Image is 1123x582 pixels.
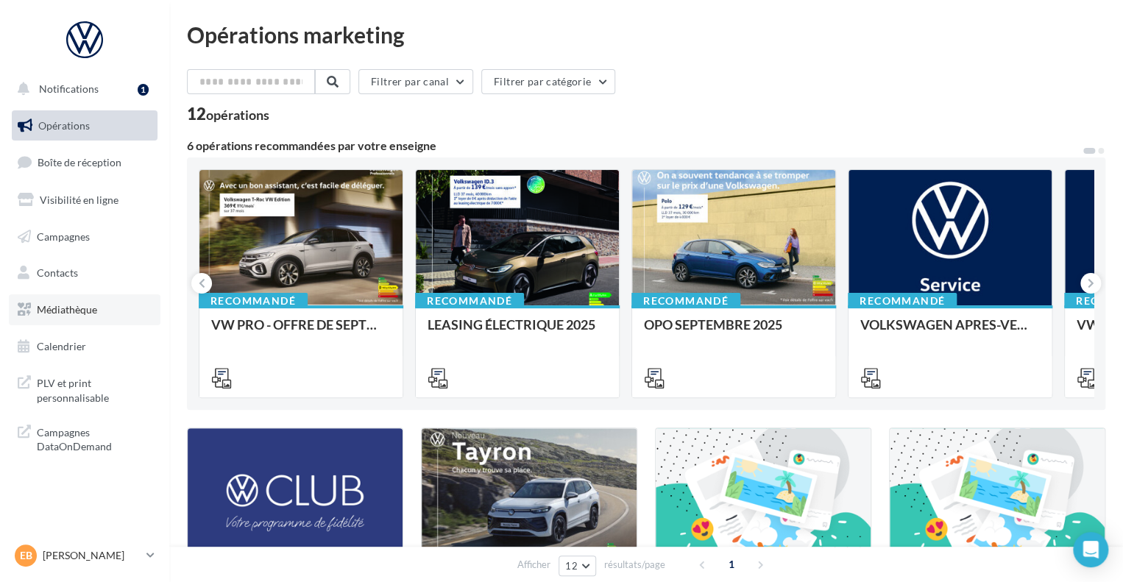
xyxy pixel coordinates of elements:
a: Médiathèque [9,294,160,325]
div: VOLKSWAGEN APRES-VENTE [860,317,1040,347]
span: Calendrier [37,340,86,352]
a: Opérations [9,110,160,141]
a: PLV et print personnalisable [9,367,160,411]
span: Médiathèque [37,303,97,316]
span: Contacts [37,266,78,279]
a: Campagnes [9,221,160,252]
div: 6 opérations recommandées par votre enseigne [187,140,1082,152]
button: Filtrer par catégorie [481,69,615,94]
span: Notifications [39,82,99,95]
span: résultats/page [604,558,665,572]
span: PLV et print personnalisable [37,373,152,405]
div: LEASING ÉLECTRIQUE 2025 [428,317,607,347]
span: Visibilité en ligne [40,194,118,206]
a: Contacts [9,258,160,288]
span: 12 [565,560,578,572]
div: OPO SEPTEMBRE 2025 [644,317,823,347]
div: 1 [138,84,149,96]
a: Calendrier [9,331,160,362]
div: Recommandé [199,293,308,309]
span: Campagnes [37,230,90,242]
p: [PERSON_NAME] [43,548,141,563]
button: Filtrer par canal [358,69,473,94]
a: EB [PERSON_NAME] [12,542,157,569]
a: Visibilité en ligne [9,185,160,216]
div: Recommandé [415,293,524,309]
a: Campagnes DataOnDemand [9,416,160,460]
button: Notifications 1 [9,74,155,104]
div: Recommandé [631,293,740,309]
span: Campagnes DataOnDemand [37,422,152,454]
div: opérations [206,108,269,121]
span: EB [20,548,32,563]
span: Boîte de réception [38,156,121,168]
a: Boîte de réception [9,146,160,178]
span: Opérations [38,119,90,132]
div: VW PRO - OFFRE DE SEPTEMBRE 25 [211,317,391,347]
div: 12 [187,106,269,122]
span: 1 [720,553,743,576]
span: Afficher [517,558,550,572]
div: Opérations marketing [187,24,1105,46]
div: Recommandé [848,293,957,309]
div: Open Intercom Messenger [1073,532,1108,567]
button: 12 [559,556,596,576]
